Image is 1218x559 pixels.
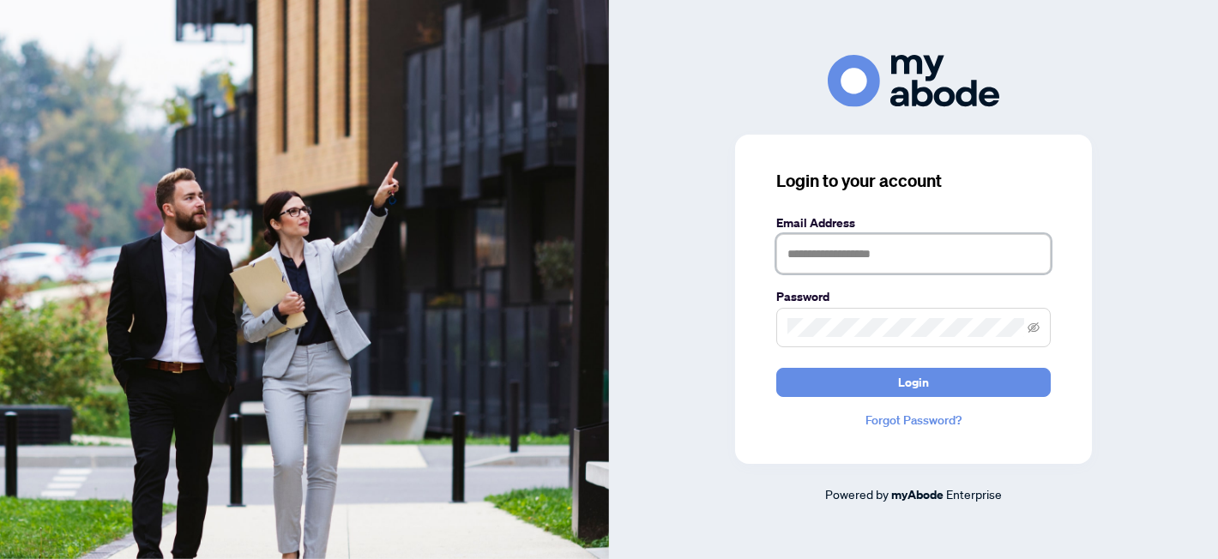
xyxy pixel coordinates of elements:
h3: Login to your account [776,169,1051,193]
a: myAbode [891,485,944,504]
span: Powered by [825,486,889,502]
a: Forgot Password? [776,411,1051,430]
span: Login [898,369,929,396]
button: Login [776,368,1051,397]
span: eye-invisible [1028,322,1040,334]
label: Password [776,287,1051,306]
label: Email Address [776,213,1051,232]
img: ma-logo [828,55,999,107]
span: Enterprise [946,486,1002,502]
